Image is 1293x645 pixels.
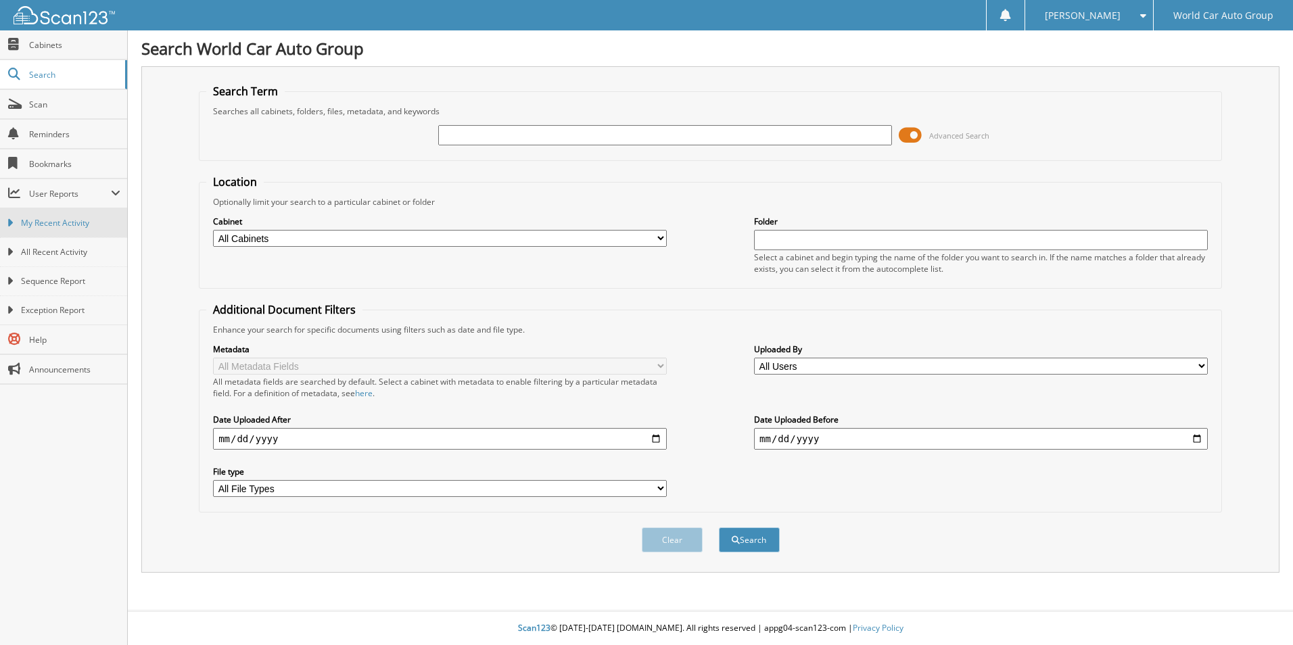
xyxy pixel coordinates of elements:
[206,105,1215,117] div: Searches all cabinets, folders, files, metadata, and keywords
[29,128,120,140] span: Reminders
[518,622,550,634] span: Scan123
[754,252,1208,274] div: Select a cabinet and begin typing the name of the folder you want to search in. If the name match...
[29,188,111,199] span: User Reports
[206,302,362,317] legend: Additional Document Filters
[21,275,120,287] span: Sequence Report
[128,612,1293,645] div: © [DATE]-[DATE] [DOMAIN_NAME]. All rights reserved | appg04-scan123-com |
[754,428,1208,450] input: end
[21,246,120,258] span: All Recent Activity
[754,216,1208,227] label: Folder
[213,376,667,399] div: All metadata fields are searched by default. Select a cabinet with metadata to enable filtering b...
[355,387,373,399] a: here
[21,217,120,229] span: My Recent Activity
[719,527,780,552] button: Search
[213,216,667,227] label: Cabinet
[29,39,120,51] span: Cabinets
[206,84,285,99] legend: Search Term
[29,364,120,375] span: Announcements
[141,37,1279,59] h1: Search World Car Auto Group
[29,99,120,110] span: Scan
[213,466,667,477] label: File type
[21,304,120,316] span: Exception Report
[1225,580,1293,645] iframe: Chat Widget
[213,428,667,450] input: start
[206,196,1215,208] div: Optionally limit your search to a particular cabinet or folder
[754,414,1208,425] label: Date Uploaded Before
[14,6,115,24] img: scan123-logo-white.svg
[29,334,120,345] span: Help
[853,622,903,634] a: Privacy Policy
[29,69,118,80] span: Search
[29,158,120,170] span: Bookmarks
[642,527,703,552] button: Clear
[213,414,667,425] label: Date Uploaded After
[213,343,667,355] label: Metadata
[206,174,264,189] legend: Location
[206,324,1215,335] div: Enhance your search for specific documents using filters such as date and file type.
[929,130,989,141] span: Advanced Search
[754,343,1208,355] label: Uploaded By
[1045,11,1121,20] span: [PERSON_NAME]
[1173,11,1273,20] span: World Car Auto Group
